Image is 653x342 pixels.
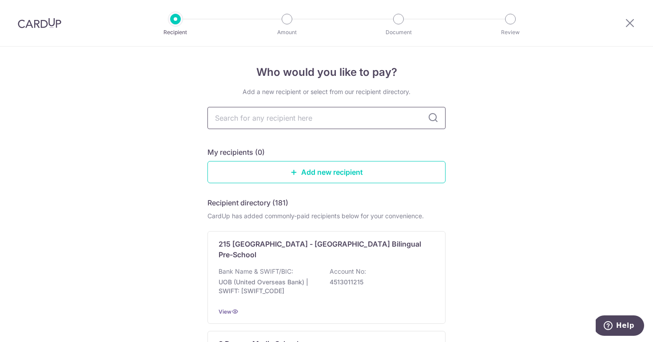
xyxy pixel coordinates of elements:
input: Search for any recipient here [207,107,446,129]
iframe: Opens a widget where you can find more information [596,315,644,338]
a: View [219,308,231,315]
p: Amount [254,28,320,37]
p: Review [478,28,543,37]
h4: Who would you like to pay? [207,64,446,80]
p: UOB (United Overseas Bank) | SWIFT: [SWIFT_CODE] [219,278,318,295]
div: CardUp has added commonly-paid recipients below for your convenience. [207,212,446,220]
p: 215 [GEOGRAPHIC_DATA] - [GEOGRAPHIC_DATA] Bilingual Pre-School [219,239,424,260]
p: Bank Name & SWIFT/BIC: [219,267,293,276]
h5: My recipients (0) [207,147,265,157]
a: Add new recipient [207,161,446,183]
p: Document [366,28,431,37]
p: Account No: [330,267,366,276]
p: Recipient [143,28,208,37]
p: 4513011215 [330,278,429,287]
h5: Recipient directory (181) [207,197,288,208]
img: CardUp [18,18,61,28]
div: Add a new recipient or select from our recipient directory. [207,87,446,96]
